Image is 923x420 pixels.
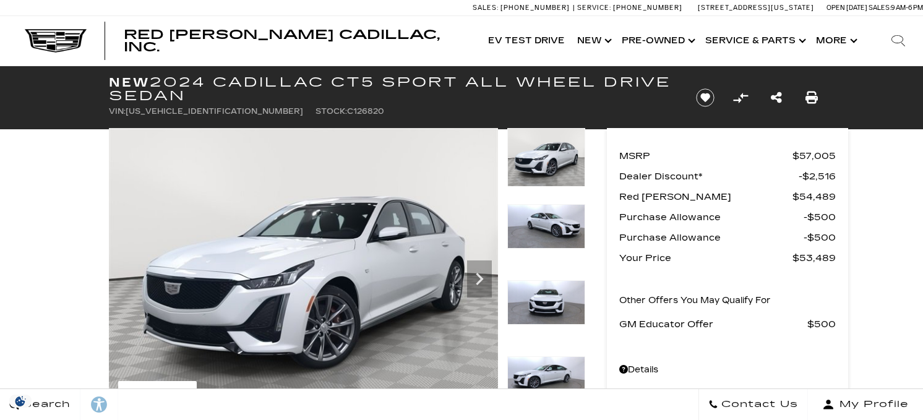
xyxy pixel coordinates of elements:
img: Cadillac Dark Logo with Cadillac White Text [25,29,87,53]
a: Sales: [PHONE_NUMBER] [473,4,573,11]
a: Pre-Owned [616,16,699,66]
a: Service & Parts [699,16,810,66]
span: GM Educator Offer [619,315,807,333]
span: $500 [804,229,836,246]
strong: New [109,75,150,90]
img: New 2024 Crystal White Tricoat Cadillac Sport image 1 [507,128,585,187]
span: Your Price [619,249,792,267]
a: Red [PERSON_NAME] $54,489 [619,188,836,205]
span: Search [19,396,71,413]
span: Red [PERSON_NAME] [619,188,792,205]
a: Purchase Allowance $500 [619,208,836,226]
span: My Profile [835,396,909,413]
a: Service: [PHONE_NUMBER] [573,4,685,11]
a: GM Educator Offer $500 [619,315,836,333]
a: New [571,16,616,66]
span: $57,005 [792,147,836,165]
span: [PHONE_NUMBER] [613,4,682,12]
span: $54,489 [792,188,836,205]
span: MSRP [619,147,792,165]
p: Other Offers You May Qualify For [619,292,771,309]
img: New 2024 Crystal White Tricoat Cadillac Sport image 2 [507,204,585,249]
a: Your Price $53,489 [619,249,836,267]
a: Dealer Discount* $2,516 [619,168,836,185]
button: Save vehicle [692,88,719,108]
span: VIN: [109,107,126,116]
a: EV Test Drive [482,16,571,66]
img: New 2024 Crystal White Tricoat Cadillac Sport image 3 [507,280,585,325]
span: $2,516 [799,168,836,185]
span: Open [DATE] [826,4,867,12]
div: (48) Photos [118,381,197,411]
span: Sales: [869,4,891,12]
div: Next [467,260,492,298]
a: [STREET_ADDRESS][US_STATE] [698,4,814,12]
span: $500 [807,315,836,333]
span: [PHONE_NUMBER] [500,4,570,12]
a: Purchase Allowance $500 [619,229,836,246]
span: Dealer Discount* [619,168,799,185]
a: Share this New 2024 Cadillac CT5 Sport All Wheel Drive Sedan [771,89,782,106]
img: New 2024 Crystal White Tricoat Cadillac Sport image 4 [507,356,585,401]
section: Click to Open Cookie Consent Modal [6,395,35,408]
span: $500 [804,208,836,226]
h1: 2024 Cadillac CT5 Sport All Wheel Drive Sedan [109,75,675,103]
a: Details [619,361,836,379]
span: Purchase Allowance [619,229,804,246]
span: 9 AM-6 PM [891,4,923,12]
a: Print this New 2024 Cadillac CT5 Sport All Wheel Drive Sedan [805,89,818,106]
a: Red [PERSON_NAME] Cadillac, Inc. [124,28,470,53]
button: Open user profile menu [808,389,923,420]
span: C126820 [347,107,384,116]
span: Service: [577,4,611,12]
span: Contact Us [718,396,798,413]
button: Compare Vehicle [731,88,750,107]
span: $53,489 [792,249,836,267]
span: Stock: [316,107,347,116]
span: Red [PERSON_NAME] Cadillac, Inc. [124,27,440,54]
span: [US_VEHICLE_IDENTIFICATION_NUMBER] [126,107,303,116]
img: New 2024 Crystal White Tricoat Cadillac Sport image 1 [109,128,498,419]
span: Purchase Allowance [619,208,804,226]
button: More [810,16,861,66]
img: Opt-Out Icon [6,395,35,408]
a: Contact Us [698,389,808,420]
a: MSRP $57,005 [619,147,836,165]
span: Sales: [473,4,499,12]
